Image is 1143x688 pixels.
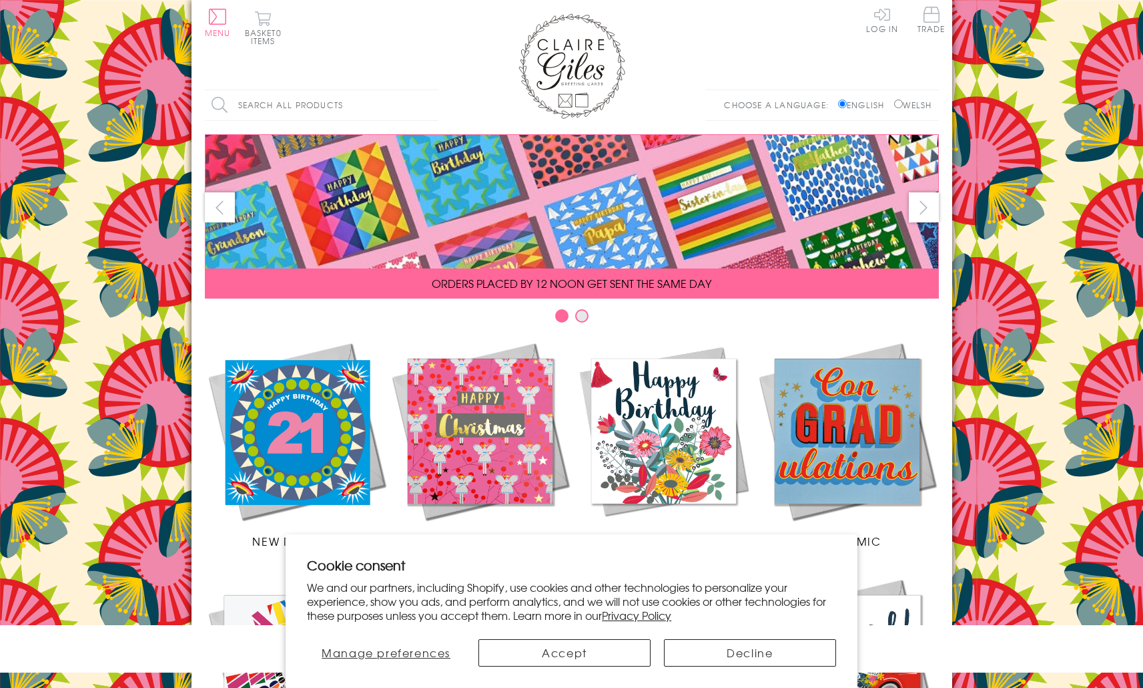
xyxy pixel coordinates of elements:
button: Carousel Page 2 [575,309,589,323]
input: Search [425,90,438,120]
button: prev [205,192,235,222]
span: Birthdays [631,533,695,549]
button: Accept [478,639,651,667]
label: Welsh [894,99,932,111]
label: English [838,99,891,111]
a: New Releases [205,339,388,549]
p: Choose a language: [724,99,835,111]
span: ORDERS PLACED BY 12 NOON GET SENT THE SAME DAY [432,275,711,291]
button: next [909,192,939,222]
span: New Releases [252,533,340,549]
input: Welsh [894,100,903,108]
span: Manage preferences [322,645,450,661]
img: Claire Giles Greetings Cards [518,13,625,119]
p: We and our partners, including Shopify, use cookies and other technologies to personalize your ex... [307,580,836,622]
button: Menu [205,9,231,37]
button: Basket0 items [245,11,282,45]
span: Christmas [446,533,514,549]
a: Log In [866,7,898,33]
a: Birthdays [572,339,755,549]
span: Trade [917,7,945,33]
button: Carousel Page 1 (Current Slide) [555,309,568,323]
div: Carousel Pagination [205,309,939,329]
a: Trade [917,7,945,35]
span: 0 items [251,27,282,47]
h2: Cookie consent [307,556,836,574]
span: Menu [205,27,231,39]
input: Search all products [205,90,438,120]
span: Academic [813,533,881,549]
a: Academic [755,339,939,549]
input: English [838,100,847,108]
button: Decline [664,639,836,667]
a: Privacy Policy [602,607,671,623]
button: Manage preferences [307,639,465,667]
a: Christmas [388,339,572,549]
